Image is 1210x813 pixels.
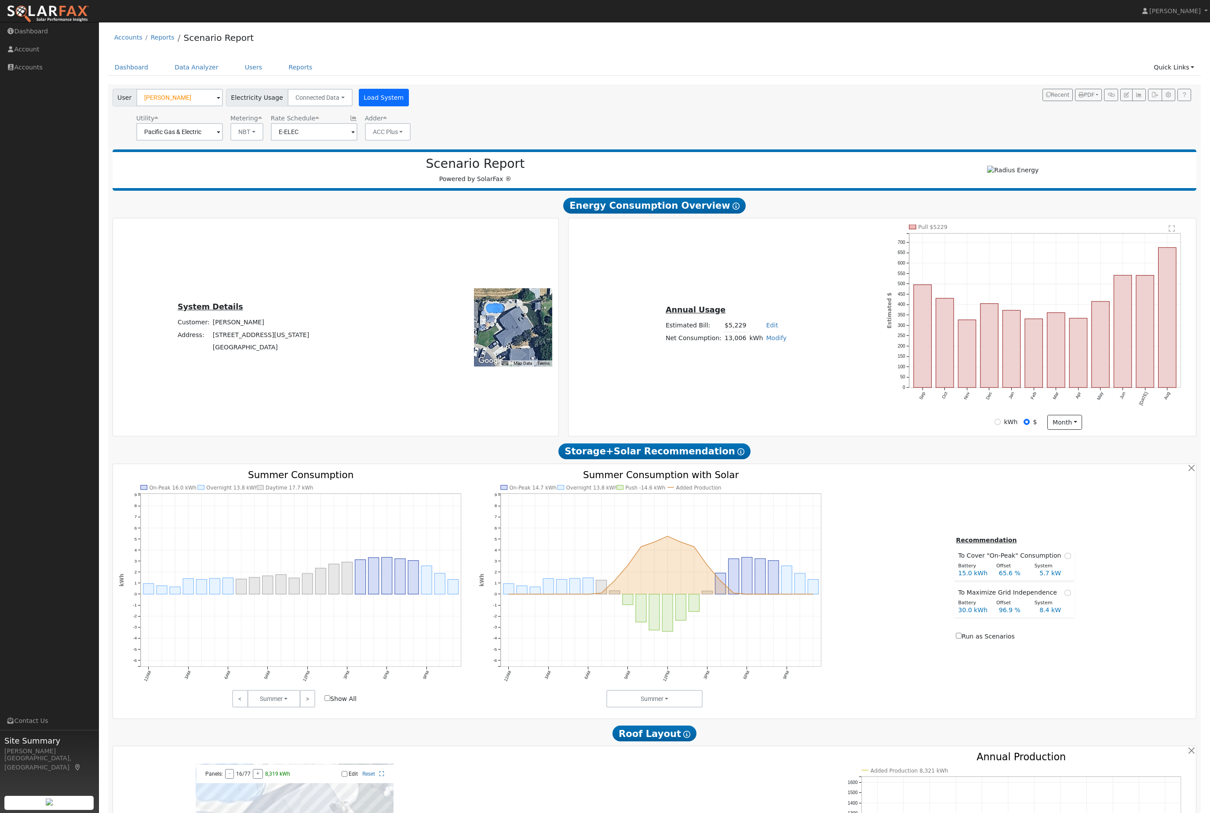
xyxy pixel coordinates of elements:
text: 3 [134,559,136,563]
rect: onclick="" [315,568,326,594]
text: Mar [1052,391,1060,400]
input: Show All [324,695,330,701]
text: Estimated $ [886,293,893,329]
button: ACC Plus [365,123,411,141]
text: 9PM [782,670,790,680]
text: 150 [898,354,905,359]
rect: onclick="" [183,579,193,594]
circle: onclick="" [679,540,682,544]
u: Annual Usage [666,305,725,314]
button: PDF [1075,89,1102,101]
rect: onclick="" [623,594,633,605]
text: 400 [898,302,905,307]
text: Added Production 8,321 kWh [870,768,948,774]
circle: onclick="" [586,592,590,596]
text: 100 [898,364,905,369]
text: 0 [903,385,905,390]
a: < [232,690,248,708]
rect: onclick="" [1047,313,1065,388]
div: Battery [954,563,992,570]
rect: onclick="" [781,566,792,594]
text: 12AM [143,670,152,682]
text: 5 [134,536,137,541]
span: 8,319 kWh [265,771,290,777]
rect: onclick="" [329,564,339,594]
text: -2 [133,613,137,618]
a: Terms (opens in new tab) [537,361,550,366]
text: 9 [494,492,496,497]
rect: onclick="" [729,559,739,594]
input: Select a User [136,89,223,106]
div: [PERSON_NAME] [4,747,94,756]
text: 9AM [623,670,631,680]
circle: onclick="" [507,592,510,596]
rect: onclick="" [448,579,459,594]
img: Radius Energy [987,166,1039,175]
button: NBT [230,123,263,141]
rect: onclick="" [382,557,392,594]
td: Net Consumption: [664,332,723,345]
text: 3PM [343,670,350,680]
text: -6 [133,658,137,663]
circle: onclick="" [520,592,524,596]
text: 1500 [848,790,858,795]
text: 1 [134,581,136,585]
td: [PERSON_NAME] [211,316,310,329]
button: Export Interval Data [1148,89,1162,101]
button: Map Data [514,360,532,367]
div: 30.0 kWh [954,606,994,615]
text: 500 [898,281,905,286]
span: Storage+Solar Recommendation [558,443,750,459]
text: 6 [494,525,496,530]
text: Jan [1008,391,1015,400]
td: kWh [748,332,765,345]
circle: onclick="" [692,545,696,548]
rect: onclick="" [289,578,299,594]
text: -5 [493,647,497,652]
text: Overnight 13.8 kWh [566,485,617,491]
text: Feb [1030,391,1038,400]
rect: onclick="" [543,579,554,594]
text: -1 [493,602,497,607]
rect: onclick="" [649,594,660,630]
text: Summer Consumption [248,469,354,480]
rect: onclick="" [662,594,673,632]
rect: onclick="" [808,580,819,594]
button: + [253,769,263,779]
rect: onclick="" [530,587,540,594]
td: Address: [176,329,211,341]
text: 2 [134,570,136,574]
div: Utility [136,114,223,123]
text: -4 [493,636,497,641]
a: Reports [151,34,175,41]
div: System [1030,563,1068,570]
text: 6AM [583,670,591,680]
circle: onclick="" [745,592,749,596]
span: To Cover "On-Peak" Consumption [958,551,1064,560]
a: Map [74,764,82,771]
rect: onclick="" [503,584,514,594]
span: Site Summary [4,735,94,747]
rect: onclick="" [517,586,527,594]
circle: onclick="" [533,592,537,596]
text: Sep [918,391,926,400]
text: 6PM [382,670,390,680]
circle: onclick="" [666,534,669,538]
span: [PERSON_NAME] [1149,7,1201,15]
i: Show Help [737,448,744,455]
text: 4 [134,548,137,552]
button: Load System [359,89,409,106]
text: On-Peak 14.7 kWh [509,485,557,491]
text: 2 [494,570,496,574]
text:  [1169,225,1175,232]
circle: onclick="" [732,592,736,595]
img: SolarFax [7,5,89,23]
text: Daytime 17.7 kWh [266,485,313,491]
text: 3PM [703,670,711,680]
rect: onclick="" [355,560,366,594]
a: Reset [362,771,375,777]
button: Keyboard shortcuts [502,360,508,367]
div: [GEOGRAPHIC_DATA], [GEOGRAPHIC_DATA] [4,754,94,772]
rect: onclick="" [1114,275,1132,388]
rect: onclick="" [755,559,765,594]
